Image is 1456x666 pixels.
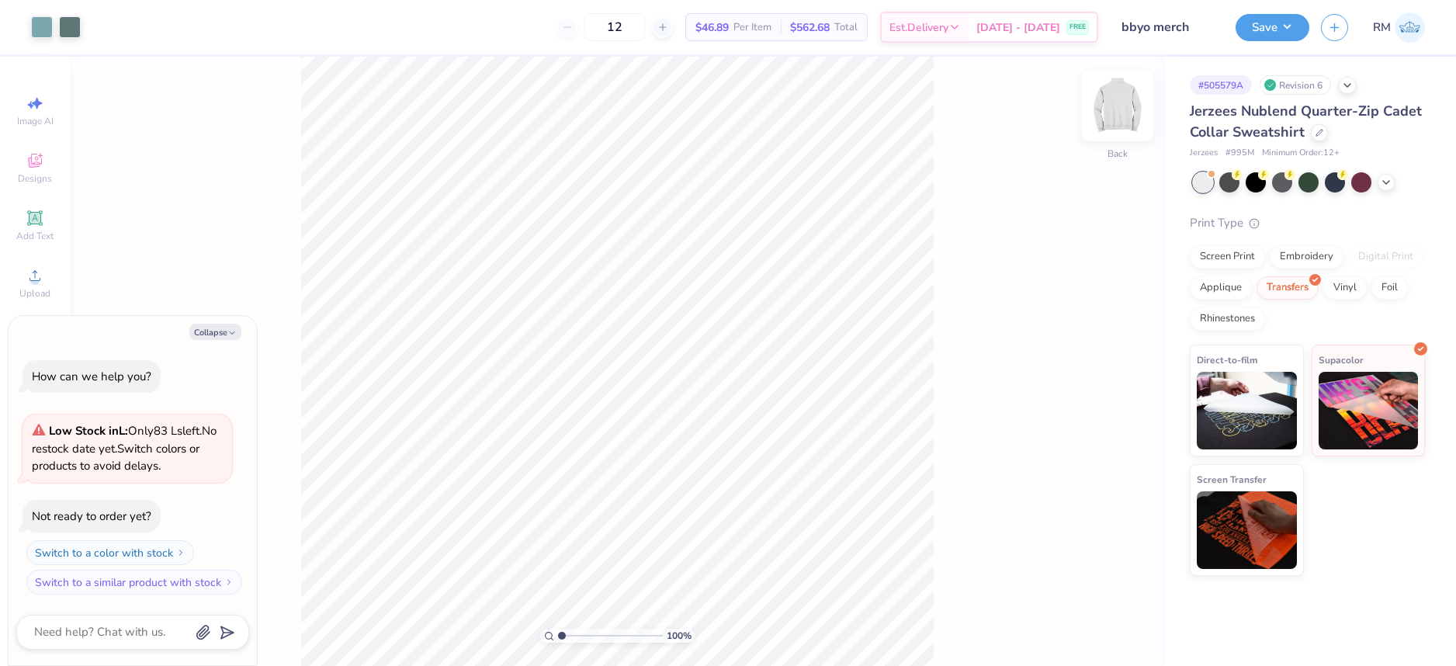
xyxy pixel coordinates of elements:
input: – – [584,13,645,41]
div: How can we help you? [32,369,151,384]
div: Applique [1190,276,1252,300]
button: Switch to a similar product with stock [26,570,242,595]
span: # 995M [1225,147,1254,160]
div: Back [1108,147,1128,161]
span: Only 83 Ls left. Switch colors or products to avoid delays. [32,423,217,473]
span: $562.68 [790,19,830,36]
div: Digital Print [1348,245,1423,269]
span: Jerzees Nublend Quarter-Zip Cadet Collar Sweatshirt [1190,102,1422,141]
div: Not ready to order yet? [32,508,151,524]
img: Switch to a color with stock [176,548,185,557]
div: Transfers [1257,276,1319,300]
img: Direct-to-film [1197,372,1297,449]
strong: Low Stock in L : [49,423,128,439]
span: 100 % [667,629,692,643]
span: Direct-to-film [1197,352,1258,368]
span: FREE [1069,22,1086,33]
img: Screen Transfer [1197,491,1297,569]
span: No restock date yet. [32,423,217,456]
div: Screen Print [1190,245,1265,269]
span: RM [1373,19,1391,36]
img: Supacolor [1319,372,1419,449]
span: Est. Delivery [889,19,948,36]
div: Revision 6 [1260,75,1331,95]
div: Rhinestones [1190,307,1265,331]
span: Add Text [16,230,54,242]
input: Untitled Design [1110,12,1224,43]
span: Supacolor [1319,352,1364,368]
span: [DATE] - [DATE] [976,19,1060,36]
button: Switch to a color with stock [26,540,194,565]
span: Per Item [733,19,771,36]
span: Image AI [17,115,54,127]
span: Jerzees [1190,147,1218,160]
span: Minimum Order: 12 + [1262,147,1340,160]
span: $46.89 [695,19,729,36]
div: Foil [1371,276,1408,300]
span: Upload [19,287,50,300]
a: RM [1373,12,1425,43]
div: Vinyl [1323,276,1367,300]
div: # 505579A [1190,75,1252,95]
span: Total [834,19,858,36]
button: Save [1236,14,1309,41]
span: Screen Transfer [1197,471,1267,487]
img: Back [1087,75,1149,137]
span: Designs [18,172,52,185]
div: Print Type [1190,214,1425,232]
div: Embroidery [1270,245,1343,269]
img: Switch to a similar product with stock [224,578,234,587]
img: Roberta Manuel [1395,12,1425,43]
button: Collapse [189,324,241,340]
